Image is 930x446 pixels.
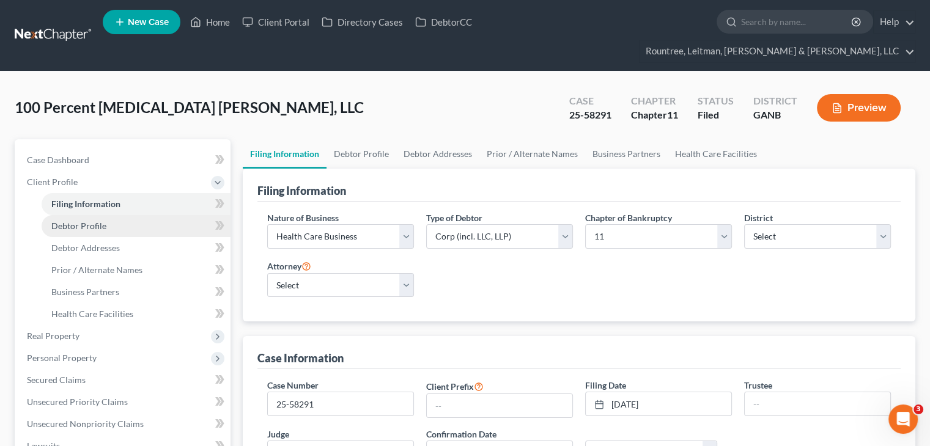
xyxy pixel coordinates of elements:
[51,199,120,209] span: Filing Information
[51,265,142,275] span: Prior / Alternate Names
[267,428,289,441] label: Judge
[668,139,764,169] a: Health Care Facilities
[569,108,611,122] div: 25-58291
[267,379,319,392] label: Case Number
[17,149,231,171] a: Case Dashboard
[631,108,678,122] div: Chapter
[267,258,311,273] label: Attorney
[42,237,231,259] a: Debtor Addresses
[745,392,890,415] input: --
[874,11,915,33] a: Help
[257,351,344,365] div: Case Information
[27,353,97,363] span: Personal Property
[396,139,479,169] a: Debtor Addresses
[753,94,797,108] div: District
[888,404,918,434] iframe: Intercom live chat
[585,211,672,224] label: Chapter of Bankruptcy
[426,211,482,224] label: Type of Debtor
[51,309,133,319] span: Health Care Facilities
[426,379,484,393] label: Client Prefix
[267,211,339,224] label: Nature of Business
[667,109,678,120] span: 11
[51,221,106,231] span: Debtor Profile
[427,394,572,417] input: --
[817,94,901,122] button: Preview
[631,94,678,108] div: Chapter
[17,369,231,391] a: Secured Claims
[698,108,734,122] div: Filed
[316,11,409,33] a: Directory Cases
[27,375,86,385] span: Secured Claims
[128,18,169,27] span: New Case
[479,139,585,169] a: Prior / Alternate Names
[17,391,231,413] a: Unsecured Priority Claims
[27,155,89,165] span: Case Dashboard
[27,331,79,341] span: Real Property
[42,215,231,237] a: Debtor Profile
[698,94,734,108] div: Status
[913,404,923,414] span: 3
[27,397,128,407] span: Unsecured Priority Claims
[42,303,231,325] a: Health Care Facilities
[585,139,668,169] a: Business Partners
[51,243,120,253] span: Debtor Addresses
[257,183,346,198] div: Filing Information
[640,40,915,62] a: Rountree, Leitman, [PERSON_NAME] & [PERSON_NAME], LLC
[243,139,327,169] a: Filing Information
[741,10,853,33] input: Search by name...
[586,392,731,415] a: [DATE]
[420,428,738,441] label: Confirmation Date
[42,193,231,215] a: Filing Information
[327,139,396,169] a: Debtor Profile
[409,11,478,33] a: DebtorCC
[236,11,316,33] a: Client Portal
[17,413,231,435] a: Unsecured Nonpriority Claims
[27,177,78,187] span: Client Profile
[268,392,413,415] input: Enter case number...
[42,259,231,281] a: Prior / Alternate Names
[585,379,626,392] label: Filing Date
[744,379,772,392] label: Trustee
[184,11,236,33] a: Home
[51,287,119,297] span: Business Partners
[15,98,364,116] span: 100 Percent [MEDICAL_DATA] [PERSON_NAME], LLC
[753,108,797,122] div: GANB
[569,94,611,108] div: Case
[27,419,144,429] span: Unsecured Nonpriority Claims
[42,281,231,303] a: Business Partners
[744,211,773,224] label: District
